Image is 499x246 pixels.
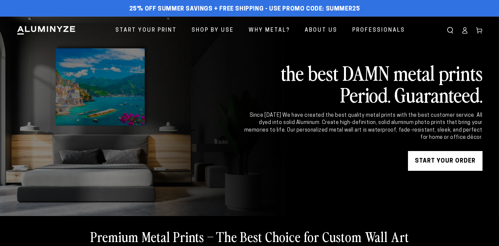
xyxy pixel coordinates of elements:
[347,22,410,39] a: Professionals
[305,26,337,35] span: About Us
[110,22,182,39] a: Start Your Print
[249,26,290,35] span: Why Metal?
[244,22,295,39] a: Why Metal?
[300,22,342,39] a: About Us
[115,26,177,35] span: Start Your Print
[16,25,76,35] img: Aluminyze
[129,6,360,13] span: 25% off Summer Savings + Free Shipping - Use Promo Code: SUMMER25
[243,112,483,141] div: Since [DATE] We have created the best quality metal prints with the best customer service. All dy...
[443,23,457,38] summary: Search our site
[352,26,405,35] span: Professionals
[408,151,483,171] a: START YOUR Order
[90,228,409,245] h2: Premium Metal Prints – The Best Choice for Custom Wall Art
[192,26,234,35] span: Shop By Use
[187,22,239,39] a: Shop By Use
[243,62,483,105] h2: the best DAMN metal prints Period. Guaranteed.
